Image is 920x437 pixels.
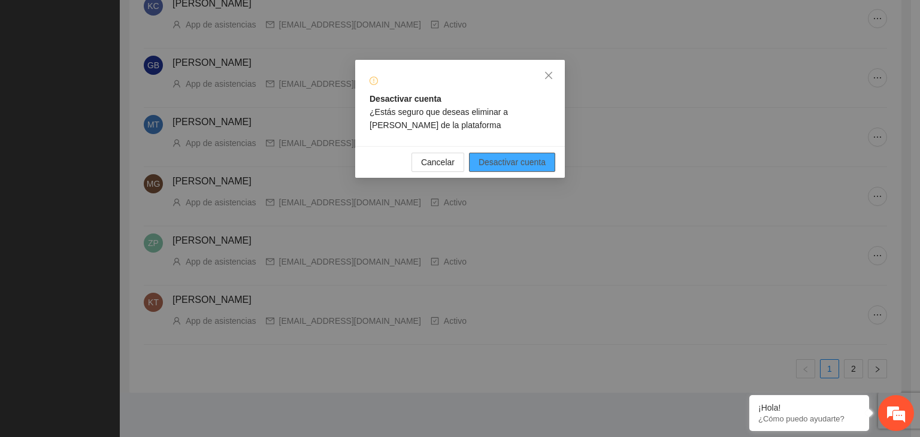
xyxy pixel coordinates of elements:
[532,60,565,92] button: Close
[196,6,225,35] div: Minimizar ventana de chat en vivo
[469,153,555,172] button: Desactivar cuenta
[69,147,165,268] span: Estamos en línea.
[758,403,860,412] div: ¡Hola!
[479,156,546,169] span: Desactivar cuenta
[6,302,228,344] textarea: Escriba su mensaje y pulse “Intro”
[758,414,860,423] p: ¿Cómo puedo ayudarte?
[62,61,201,77] div: Chatee con nosotros ahora
[370,77,378,85] span: exclamation-circle
[370,107,508,130] span: ¿Estás seguro que deseas eliminar a [PERSON_NAME] de la plataforma
[370,94,441,104] strong: Desactivar cuenta
[411,153,464,172] button: Cancelar
[421,156,455,169] span: Cancelar
[544,71,553,80] span: close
